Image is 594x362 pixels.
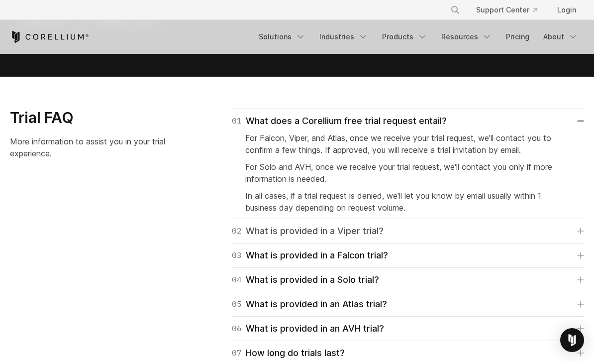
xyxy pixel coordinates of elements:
div: What is provided in a Falcon trial? [232,248,388,262]
span: For Solo and AVH, once we receive your trial request, we'll contact you only if more information ... [245,162,552,184]
a: Pricing [500,28,535,46]
a: 07How long do trials last? [232,346,584,360]
div: How long do trials last? [232,346,345,360]
div: Open Intercom Messenger [560,328,584,352]
div: What is provided in an Atlas trial? [232,297,387,311]
a: 01What does a Corellium free trial request entail? [232,114,584,128]
span: 05 [232,297,242,311]
span: For Falcon, Viper, and Atlas, once we receive your trial request, we'll contact you to confirm a ... [245,133,551,155]
a: Corellium Home [10,31,89,43]
span: In all cases, if a trial request is denied, we'll let you know by email usually within 1 business... [245,191,541,213]
a: 03What is provided in a Falcon trial? [232,248,584,262]
a: 06What is provided in an AVH trial? [232,322,584,336]
button: Search [446,1,464,19]
span: 03 [232,248,242,262]
div: What is provided in a Viper trial? [232,224,384,238]
div: What does a Corellium free trial request entail? [232,114,447,128]
span: 06 [232,322,242,336]
span: 01 [232,114,242,128]
div: Navigation Menu [438,1,584,19]
span: 07 [232,346,242,360]
a: Industries [313,28,374,46]
span: 04 [232,273,242,287]
a: Support Center [468,1,545,19]
a: About [537,28,584,46]
p: More information to assist you in your trial experience. [10,135,174,159]
a: 05What is provided in an Atlas trial? [232,297,584,311]
a: 02What is provided in a Viper trial? [232,224,584,238]
span: 02 [232,224,242,238]
a: Login [549,1,584,19]
a: Products [376,28,433,46]
a: Resources [435,28,498,46]
div: What is provided in a Solo trial? [232,273,379,287]
div: Navigation Menu [253,28,584,46]
h3: Trial FAQ [10,109,174,127]
div: What is provided in an AVH trial? [232,322,384,336]
a: Solutions [253,28,311,46]
a: 04What is provided in a Solo trial? [232,273,584,287]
